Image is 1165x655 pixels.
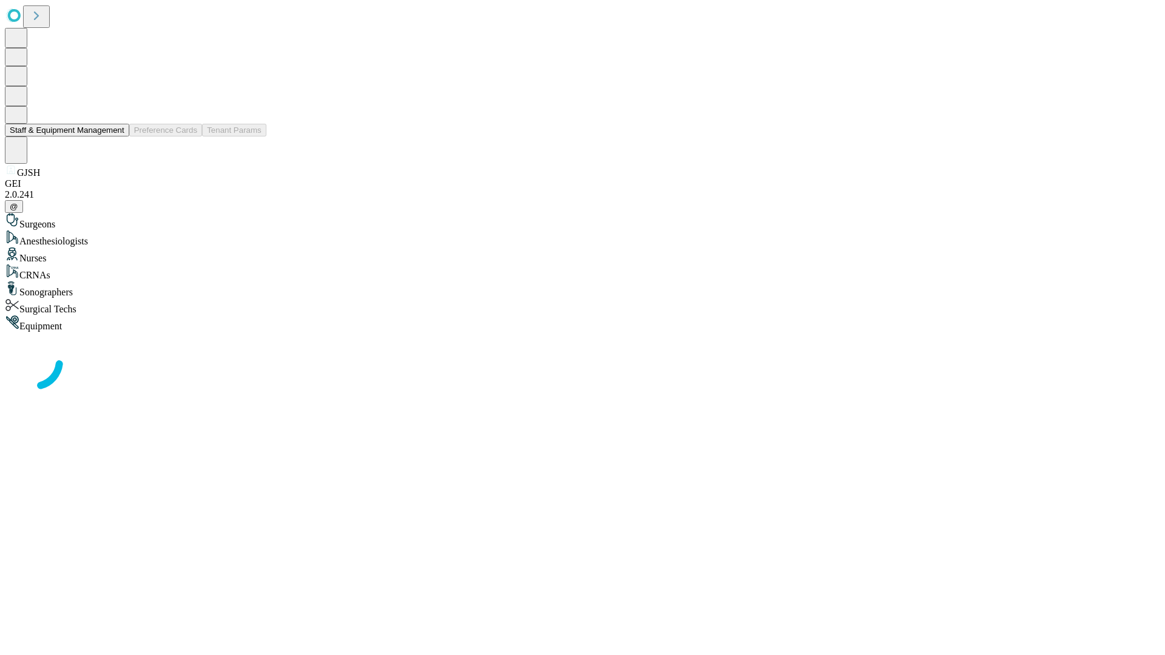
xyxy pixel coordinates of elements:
[5,200,23,213] button: @
[5,315,1160,332] div: Equipment
[5,264,1160,281] div: CRNAs
[5,230,1160,247] div: Anesthesiologists
[5,247,1160,264] div: Nurses
[5,281,1160,298] div: Sonographers
[5,189,1160,200] div: 2.0.241
[17,167,40,178] span: GJSH
[129,124,202,136] button: Preference Cards
[5,213,1160,230] div: Surgeons
[5,124,129,136] button: Staff & Equipment Management
[5,298,1160,315] div: Surgical Techs
[5,178,1160,189] div: GEI
[202,124,266,136] button: Tenant Params
[10,202,18,211] span: @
